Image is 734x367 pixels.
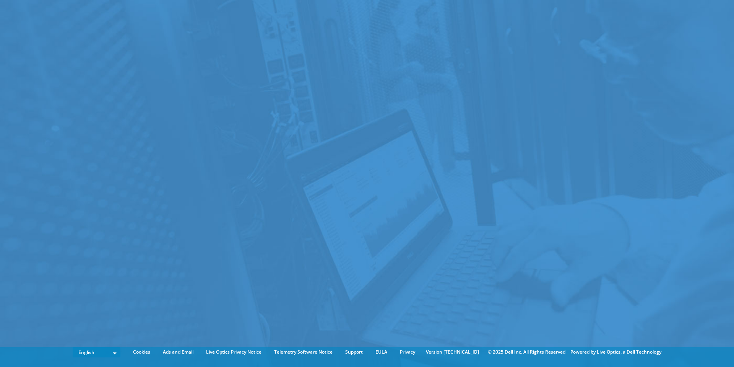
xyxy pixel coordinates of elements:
a: Telemetry Software Notice [268,348,338,356]
a: Ads and Email [157,348,199,356]
a: Live Optics Privacy Notice [200,348,267,356]
a: Cookies [127,348,156,356]
a: EULA [370,348,393,356]
li: Version [TECHNICAL_ID] [422,348,483,356]
a: Privacy [394,348,421,356]
a: Support [339,348,369,356]
li: © 2025 Dell Inc. All Rights Reserved [484,348,569,356]
li: Powered by Live Optics, a Dell Technology [570,348,661,356]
